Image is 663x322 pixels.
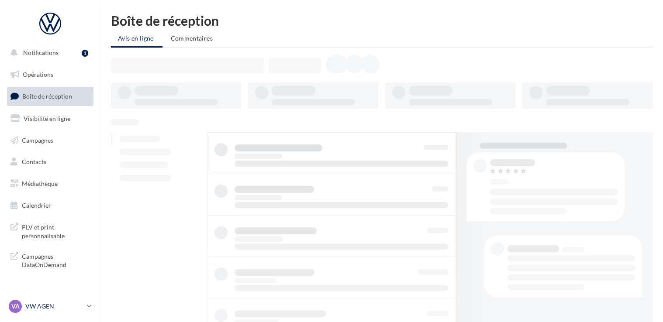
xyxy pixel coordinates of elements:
[5,196,95,215] a: Calendrier
[82,50,88,57] div: 1
[5,87,95,106] a: Boîte de réception
[5,218,95,243] a: PLV et print personnalisable
[22,92,72,100] span: Boîte de réception
[25,302,83,311] p: VW AGEN
[22,221,90,240] span: PLV et print personnalisable
[22,158,46,165] span: Contacts
[5,175,95,193] a: Médiathèque
[5,44,92,62] button: Notifications 1
[5,131,95,150] a: Campagnes
[5,247,95,273] a: Campagnes DataOnDemand
[11,302,20,311] span: VA
[22,136,53,144] span: Campagnes
[23,49,59,56] span: Notifications
[111,14,653,27] div: Boîte de réception
[171,34,213,42] span: Commentaires
[5,65,95,84] a: Opérations
[23,71,53,78] span: Opérations
[22,180,58,187] span: Médiathèque
[5,110,95,128] a: Visibilité en ligne
[24,115,70,122] span: Visibilité en ligne
[22,250,90,269] span: Campagnes DataOnDemand
[22,202,51,209] span: Calendrier
[5,153,95,171] a: Contacts
[7,298,93,315] a: VA VW AGEN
